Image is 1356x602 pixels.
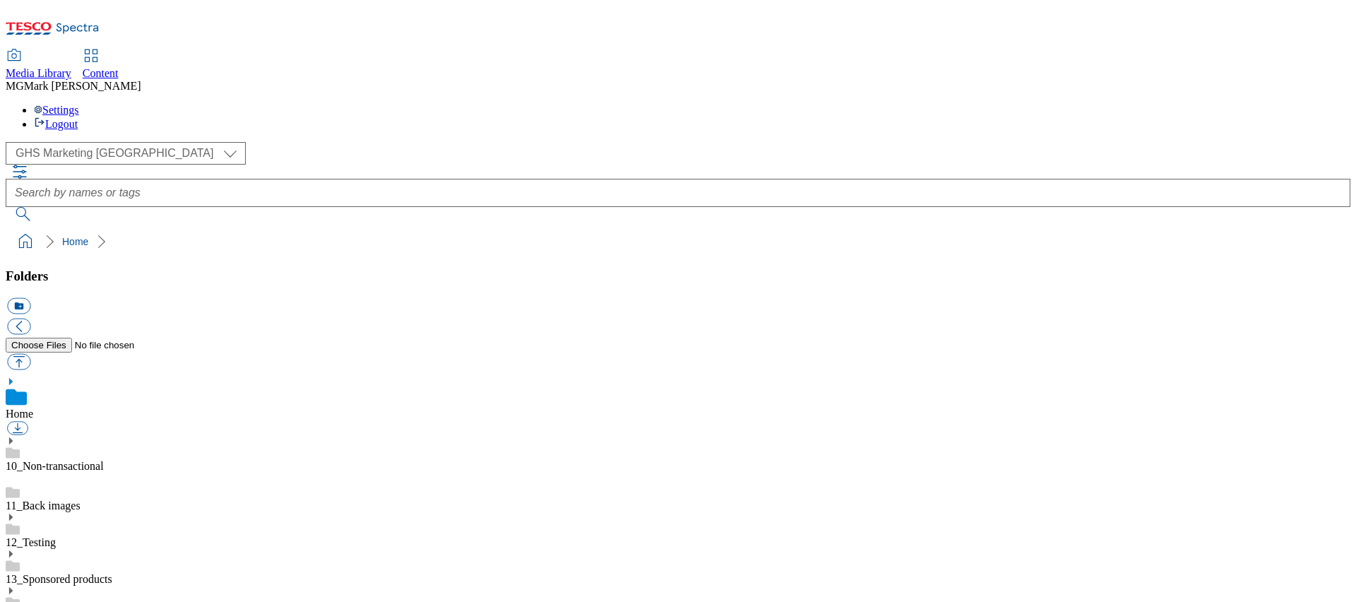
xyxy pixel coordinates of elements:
a: 10_Non-transactional [6,460,104,472]
a: home [14,230,37,253]
input: Search by names or tags [6,179,1350,207]
span: Content [83,67,119,79]
span: Mark [PERSON_NAME] [24,80,141,92]
a: Logout [34,118,78,130]
a: Home [6,408,33,420]
a: 12_Testing [6,536,56,548]
span: Media Library [6,67,71,79]
a: 11_Back images [6,500,81,512]
a: Content [83,50,119,80]
a: 13_Sponsored products [6,573,112,585]
span: MG [6,80,24,92]
a: Home [62,236,88,247]
nav: breadcrumb [6,228,1350,255]
a: Media Library [6,50,71,80]
a: Settings [34,104,79,116]
h3: Folders [6,268,1350,284]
